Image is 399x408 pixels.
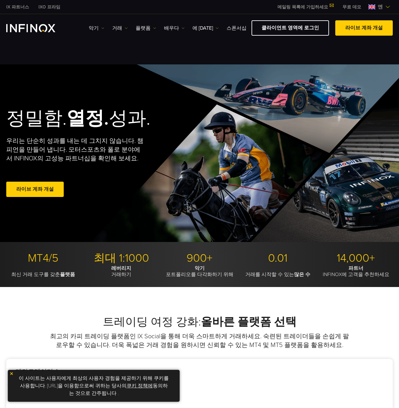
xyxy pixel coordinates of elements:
a: INFINOX 로고 [6,24,70,32]
font: 정밀함. [6,107,67,130]
font: 스폰서십 [227,25,247,31]
a: 쿠키 정책에 [127,383,153,389]
a: 인피녹스 [34,4,65,10]
a: 거래 [112,24,128,32]
font: 클라이언트 영역에 로그인 [262,25,319,31]
font: 라이브 계좌 개설 [16,186,54,192]
font: 많은 수 [294,271,310,278]
a: 인피녹스 메뉴 [338,4,366,10]
font: 레버리지 [111,265,131,271]
font: 우리는 단순히 성과를 내는 데 그치지 않습니다. 챔피언을 만들어 냅니다. 모터스포츠와 폴로 분야에서 INFINOX의 고성능 파트너십을 확인해 보세요. [6,137,143,162]
font: 14,000+ [337,251,375,265]
img: 노란색 닫기 아이콘 [9,371,14,376]
a: 클라이언트 영역에 로그인 [252,20,329,36]
font: 무료 데모 [342,4,361,10]
font: 에 [DATE] [192,25,213,31]
a: 배우다 [164,24,185,32]
font: 악기 [89,25,99,31]
font: 플랫폼 [136,25,151,31]
font: 트레이딩 여정 강화: [103,315,201,329]
a: 악기 [89,24,104,32]
font: 최신 거래 도구를 갖춘 [11,271,60,278]
a: 라이브 계좌 개설 [6,182,64,197]
font: 열정. [67,107,109,130]
a: 에 [DATE] [192,24,219,32]
font: 성과. [109,107,150,130]
font: 악기 [195,265,205,271]
a: 라이브 계좌 개설 [335,20,393,36]
font: 메타트레이더 4 [16,368,58,375]
font: 최대 1:1000 [94,251,149,265]
font: INFINOX에 고객을 추천하세요 [323,271,389,278]
a: 메일링 목록에 가입하세요 [273,4,338,10]
font: 900+ [187,251,212,265]
font: IX 파트너스 [6,4,29,10]
font: MT4/5 [28,251,58,265]
font: 거래 [112,25,122,31]
font: 엔 [378,4,383,10]
font: 최고의 카피 트레이딩 플랫폼인 IX Social을 통해 더욱 스마트하게 거래하세요. 숙련된 트레이더들을 손쉽게 팔로우할 수 있습니다. 더욱 폭넓은 거래 경험을 원하시면 신뢰할... [50,333,349,349]
a: 인피녹스 [2,4,34,10]
font: 올바른 플랫폼 선택 [201,315,297,329]
font: 메일링 목록에 가입하세요 [277,4,328,10]
a: 플랫폼 [136,24,156,32]
font: 0.01 [268,251,287,265]
font: 포트폴리오를 다각화하기 위해 [166,271,233,278]
font: 이 사이트는 사용자에게 최상의 사용자 경험을 제공하기 위해 쿠키를 사용합니다. [URL]을 이용함으로써 귀하는 당사의 [19,375,169,389]
a: 스폰서십 [227,24,247,32]
font: 파트너 [348,265,363,271]
font: 거래를 시작할 수 있는 [245,271,294,278]
font: 라이브 계좌 개설 [345,25,383,31]
font: 배우다 [164,25,179,31]
font: 플랫폼 [60,271,75,278]
font: IXO 프라임 [38,4,60,10]
font: 거래하기 [111,271,131,278]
